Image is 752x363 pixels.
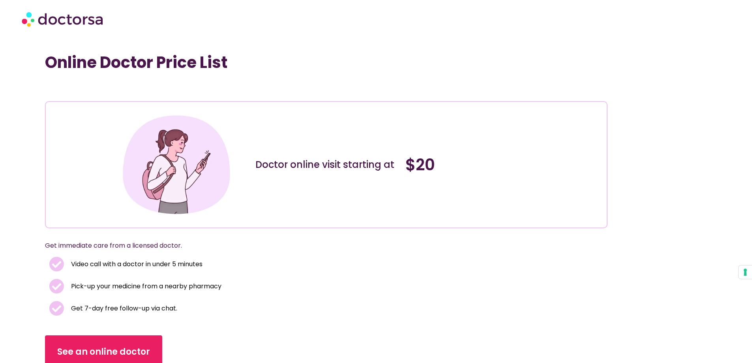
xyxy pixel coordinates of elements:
[405,155,548,174] h4: $20
[120,108,233,222] img: Illustration depicting a young woman in a casual outfit, engaged with her smartphone. She has a p...
[69,281,221,292] span: Pick-up your medicine from a nearby pharmacy
[739,265,752,279] button: Your consent preferences for tracking technologies
[57,346,150,358] span: See an online doctor
[69,259,203,270] span: Video call with a doctor in under 5 minutes
[69,303,177,314] span: Get 7-day free follow-up via chat.
[45,240,589,251] p: Get immediate care from a licensed doctor.
[45,53,608,72] h1: Online Doctor Price List
[105,84,224,93] iframe: Customer reviews powered by Trustpilot
[255,158,398,171] div: Doctor online visit starting at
